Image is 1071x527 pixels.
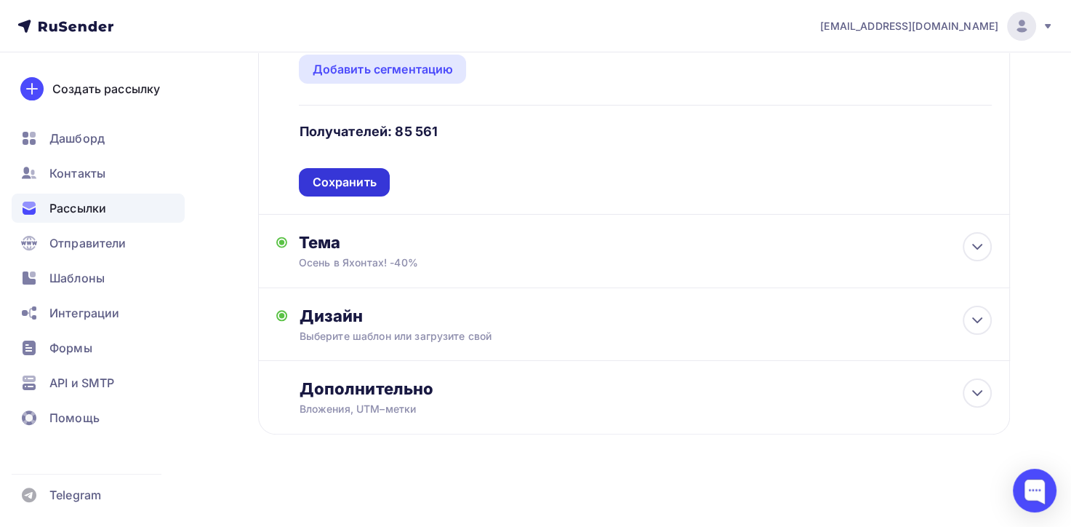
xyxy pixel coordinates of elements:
[49,304,119,322] span: Интеграции
[299,232,586,253] div: Тема
[299,379,992,399] div: Дополнительно
[820,12,1054,41] a: [EMAIL_ADDRESS][DOMAIN_NAME]
[12,194,185,223] a: Рассылки
[49,374,114,392] span: API и SMTP
[299,255,558,270] div: Осень в Яхонтах! -40%
[12,263,185,293] a: Шаблоны
[299,123,438,140] h4: Получателей: 85 561
[12,229,185,258] a: Отправители
[12,159,185,188] a: Контакты
[12,124,185,153] a: Дашборд
[49,409,100,427] span: Помощь
[49,486,101,504] span: Telegram
[49,165,105,182] span: Контакты
[49,130,105,147] span: Дашборд
[312,174,376,191] div: Сохранить
[49,199,106,217] span: Рассылки
[52,80,160,98] div: Создать рассылку
[299,402,922,416] div: Вложения, UTM–метки
[820,19,998,33] span: [EMAIL_ADDRESS][DOMAIN_NAME]
[12,333,185,362] a: Формы
[49,269,105,287] span: Шаблоны
[49,339,92,357] span: Формы
[299,306,992,326] div: Дизайн
[312,60,453,78] div: Добавить сегментацию
[49,234,127,252] span: Отправители
[299,329,922,344] div: Выберите шаблон или загрузите свой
